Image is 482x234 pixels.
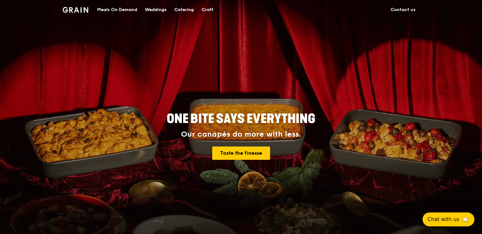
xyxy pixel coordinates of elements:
div: Craft [201,0,213,19]
div: Our canapés do more with less. [127,130,355,139]
img: Grain [63,7,88,13]
button: Chat with us🦙 [423,212,474,226]
a: Contact us [387,0,419,19]
a: Catering [170,0,198,19]
span: ONE BITE SAYS EVERYTHING [167,111,315,127]
a: Taste the finesse [212,146,270,160]
div: Catering [174,0,194,19]
div: Weddings [145,0,167,19]
a: Weddings [141,0,170,19]
a: Craft [198,0,217,19]
div: Meals On Demand [97,0,137,19]
span: Chat with us [428,216,459,223]
span: 🦙 [462,216,469,223]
